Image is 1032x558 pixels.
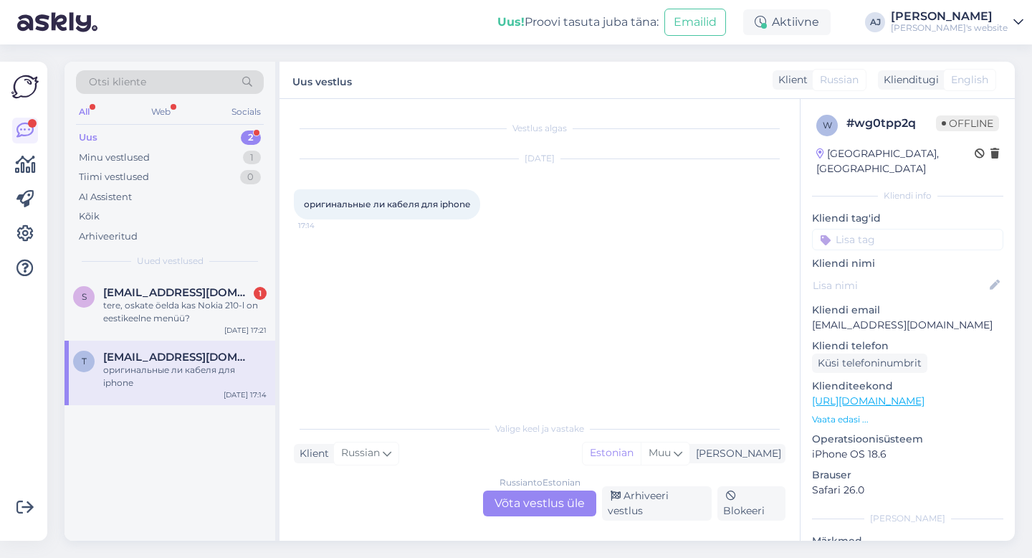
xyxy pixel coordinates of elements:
p: Kliendi tag'id [812,211,1003,226]
div: Kõik [79,209,100,224]
div: Minu vestlused [79,151,150,165]
div: Blokeeri [717,486,785,521]
div: Klienditugi [878,72,939,88]
div: Klient [773,72,808,88]
div: Proovi tasuta juba täna: [497,14,659,31]
div: Kliendi info [812,189,1003,202]
p: Operatsioonisüsteem [812,432,1003,447]
span: s [82,291,87,302]
p: [EMAIL_ADDRESS][DOMAIN_NAME] [812,318,1003,333]
div: [GEOGRAPHIC_DATA], [GEOGRAPHIC_DATA] [816,146,975,176]
span: silver.kikerpill@gmail.com [103,286,252,299]
p: Kliendi email [812,303,1003,318]
p: Kliendi nimi [812,256,1003,271]
div: [DATE] 17:14 [224,389,267,400]
div: Valige keel ja vastake [294,422,785,435]
span: Muu [649,446,671,459]
div: AJ [865,12,885,32]
p: Märkmed [812,534,1003,549]
p: Kliendi telefon [812,339,1003,354]
span: оригинальные ли кабеля для iphone [304,199,470,209]
div: [PERSON_NAME] [812,512,1003,525]
div: Socials [229,103,264,121]
div: All [76,103,92,121]
p: Klienditeekond [812,379,1003,394]
div: AI Assistent [79,190,132,204]
span: tewoo7777@gmail.com [103,351,252,364]
span: Russian [341,445,380,461]
a: [URL][DOMAIN_NAME] [812,394,924,407]
div: Estonian [583,443,641,464]
a: [PERSON_NAME][PERSON_NAME]'s website [891,11,1023,34]
p: Vaata edasi ... [812,413,1003,426]
label: Uus vestlus [292,70,352,90]
input: Lisa tag [812,229,1003,250]
b: Uus! [497,15,525,29]
span: t [82,356,87,367]
div: Vestlus algas [294,122,785,135]
div: Küsi telefoninumbrit [812,354,927,373]
span: Offline [936,115,999,131]
span: English [951,72,988,88]
button: Emailid [664,9,726,36]
div: Klient [294,446,329,461]
div: tere, oskate öelda kas Nokia 210-l on eestikeelne menüü? [103,299,267,325]
div: 2 [241,131,261,145]
div: Russian to Estonian [500,476,580,489]
div: # wg0tpp2q [846,115,936,132]
div: Arhiveeri vestlus [602,486,712,521]
div: Aktiivne [743,9,831,35]
div: 1 [254,287,267,300]
div: [PERSON_NAME] [891,11,1008,22]
p: Brauser [812,468,1003,483]
div: 0 [240,170,261,184]
div: [DATE] 17:21 [224,325,267,336]
span: w [823,120,832,131]
div: Uus [79,131,97,145]
span: Russian [820,72,859,88]
div: Võta vestlus üle [483,491,596,516]
input: Lisa nimi [813,278,987,293]
div: Web [148,103,173,121]
div: Tiimi vestlused [79,170,149,184]
span: 17:14 [298,220,352,231]
p: iPhone OS 18.6 [812,447,1003,462]
span: Uued vestlused [137,255,204,268]
p: Safari 26.0 [812,483,1003,498]
div: 1 [243,151,261,165]
div: [PERSON_NAME] [690,446,781,461]
div: оригинальные ли кабеля для iphone [103,364,267,389]
div: [DATE] [294,152,785,165]
div: Arhiveeritud [79,230,138,244]
img: Askly Logo [11,73,39,100]
span: Otsi kliente [89,75,146,90]
div: [PERSON_NAME]'s website [891,22,1008,34]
